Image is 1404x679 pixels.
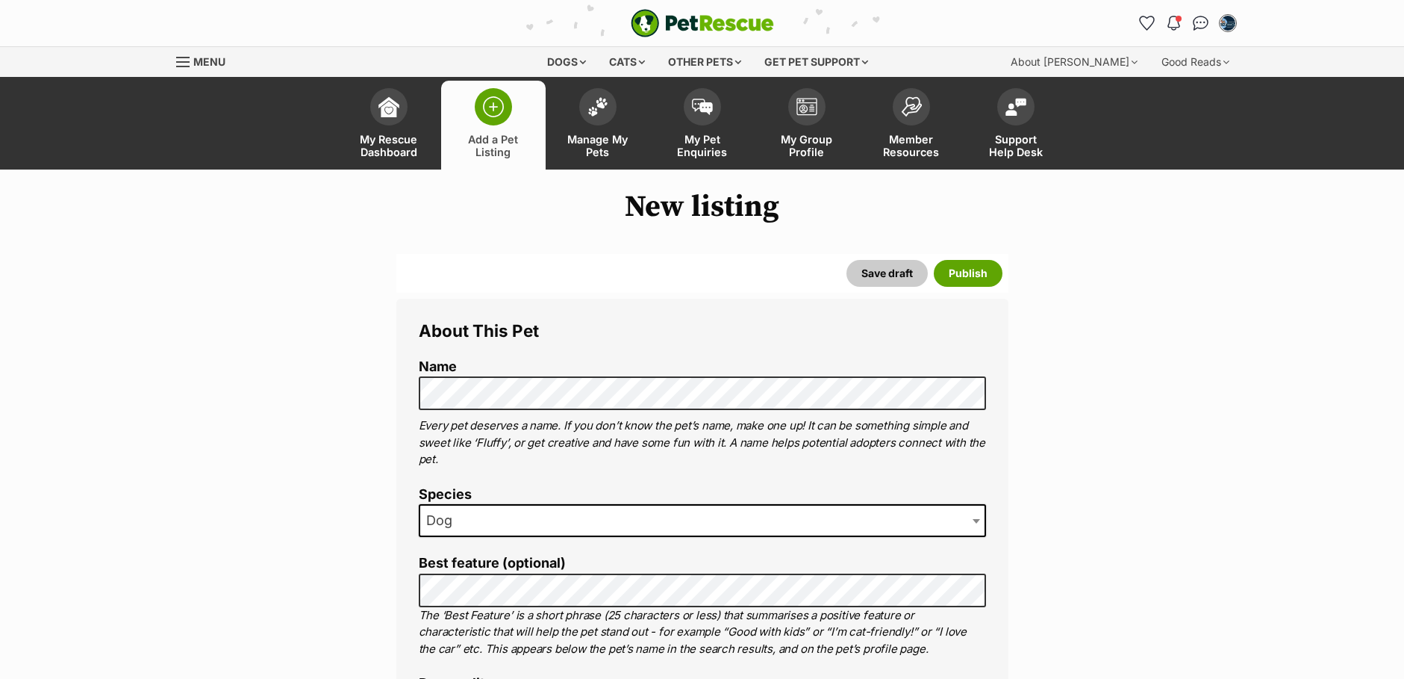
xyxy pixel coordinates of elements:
a: Add a Pet Listing [441,81,546,170]
a: Manage My Pets [546,81,650,170]
button: Notifications [1162,11,1186,35]
label: Best feature (optional) [419,556,986,571]
span: My Rescue Dashboard [355,133,422,158]
span: Dog [420,510,467,531]
div: Cats [599,47,655,77]
img: dashboard-icon-eb2f2d2d3e046f16d808141f083e7271f6b2e854fb5c12c21221c1fb7104beca.svg [378,96,399,117]
ul: Account quick links [1135,11,1240,35]
a: My Pet Enquiries [650,81,755,170]
span: My Group Profile [773,133,840,158]
img: notifications-46538b983faf8c2785f20acdc204bb7945ddae34d4c08c2a6579f10ce5e182be.svg [1167,16,1179,31]
span: Dog [419,504,986,537]
button: My account [1216,11,1240,35]
img: add-pet-listing-icon-0afa8454b4691262ce3f59096e99ab1cd57d4a30225e0717b998d2c9b9846f56.svg [483,96,504,117]
label: Name [419,359,986,375]
img: Beverly Gray profile pic [1220,16,1235,31]
button: Publish [934,260,1002,287]
img: pet-enquiries-icon-7e3ad2cf08bfb03b45e93fb7055b45f3efa6380592205ae92323e6603595dc1f.svg [692,99,713,115]
img: help-desk-icon-fdf02630f3aa405de69fd3d07c3f3aa587a6932b1a1747fa1d2bba05be0121f9.svg [1005,98,1026,116]
span: Add a Pet Listing [460,133,527,158]
a: PetRescue [631,9,774,37]
img: member-resources-icon-8e73f808a243e03378d46382f2149f9095a855e16c252ad45f914b54edf8863c.svg [901,96,922,117]
a: Favourites [1135,11,1159,35]
span: Menu [193,55,225,68]
a: My Group Profile [755,81,859,170]
span: Member Resources [878,133,945,158]
span: About This Pet [419,320,539,341]
a: Menu [176,47,236,74]
a: Support Help Desk [964,81,1068,170]
img: manage-my-pets-icon-02211641906a0b7f246fdf0571729dbe1e7629f14944591b6c1af311fb30b64b.svg [587,97,608,117]
a: My Rescue Dashboard [337,81,441,170]
div: About [PERSON_NAME] [1000,47,1148,77]
img: logo-e224e6f780fb5917bec1dbf3a21bbac754714ae5b6737aabdf751b685950b380.svg [631,9,774,37]
div: Get pet support [754,47,879,77]
p: The ‘Best Feature’ is a short phrase (25 characters or less) that summarises a positive feature o... [419,607,986,658]
span: Support Help Desk [982,133,1049,158]
img: group-profile-icon-3fa3cf56718a62981997c0bc7e787c4b2cf8bcc04b72c1350f741eb67cf2f40e.svg [796,98,817,116]
p: Every pet deserves a name. If you don’t know the pet’s name, make one up! It can be something sim... [419,418,986,468]
div: Other pets [658,47,752,77]
span: Manage My Pets [564,133,631,158]
img: chat-41dd97257d64d25036548639549fe6c8038ab92f7586957e7f3b1b290dea8141.svg [1193,16,1208,31]
span: My Pet Enquiries [669,133,736,158]
label: Species [419,487,986,503]
button: Save draft [846,260,928,287]
div: Dogs [537,47,596,77]
a: Conversations [1189,11,1213,35]
a: Member Resources [859,81,964,170]
div: Good Reads [1151,47,1240,77]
